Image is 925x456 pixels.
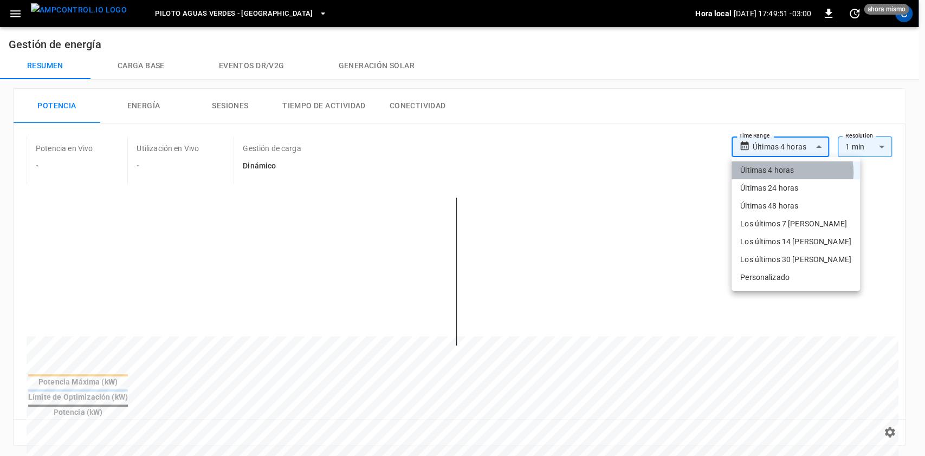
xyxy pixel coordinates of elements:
[732,251,860,269] li: Los últimos 30 [PERSON_NAME]
[732,179,860,197] li: Últimas 24 horas
[732,233,860,251] li: Los últimos 14 [PERSON_NAME]
[732,197,860,215] li: Últimas 48 horas
[732,161,860,179] li: Últimas 4 horas
[732,215,860,233] li: Los últimos 7 [PERSON_NAME]
[732,269,860,286] li: Personalizado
